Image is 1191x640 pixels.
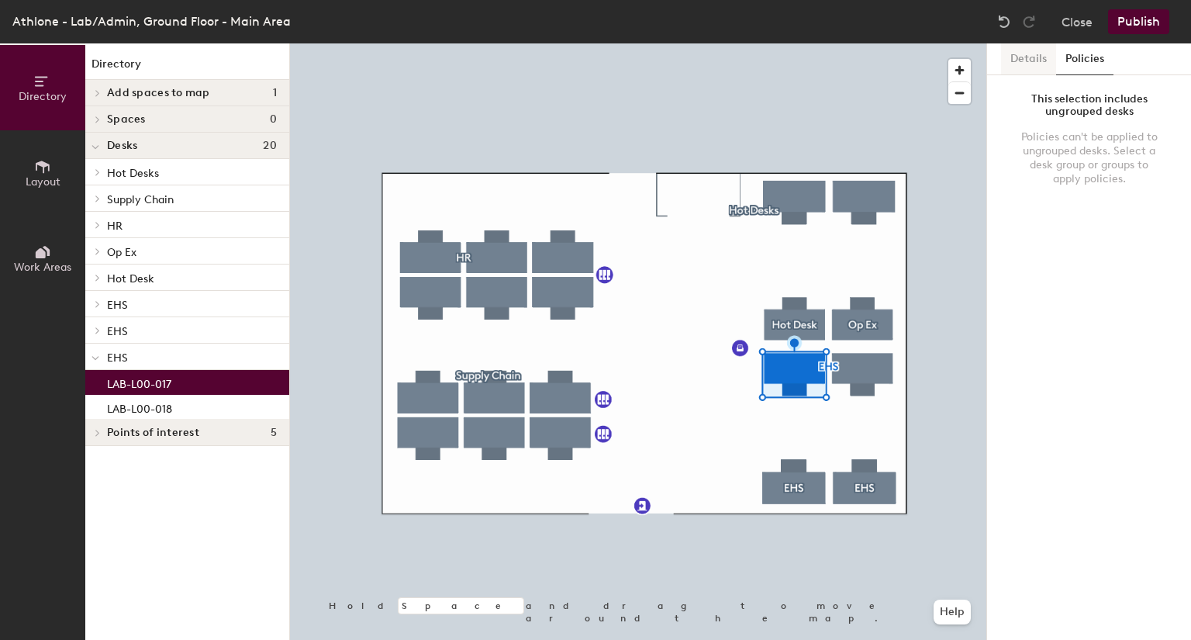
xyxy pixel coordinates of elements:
[996,14,1012,29] img: Undo
[1018,130,1160,186] div: Policies can't be applied to ungrouped desks. Select a desk group or groups to apply policies.
[85,56,289,80] h1: Directory
[107,193,174,206] span: Supply Chain
[271,427,277,439] span: 5
[107,325,128,338] span: EHS
[1056,43,1113,75] button: Policies
[273,87,277,99] span: 1
[107,351,128,365] span: EHS
[1018,93,1160,118] div: This selection includes ungrouped desks
[14,261,71,274] span: Work Areas
[934,600,971,624] button: Help
[270,113,277,126] span: 0
[263,140,277,152] span: 20
[19,90,67,103] span: Directory
[107,299,128,312] span: EHS
[107,246,136,259] span: Op Ex
[107,87,210,99] span: Add spaces to map
[1001,43,1056,75] button: Details
[107,398,172,416] p: LAB-L00-018
[107,220,123,233] span: HR
[107,427,199,439] span: Points of interest
[1062,9,1093,34] button: Close
[107,140,137,152] span: Desks
[107,167,159,180] span: Hot Desks
[107,113,146,126] span: Spaces
[1108,9,1169,34] button: Publish
[107,373,171,391] p: LAB-L00-017
[107,272,154,285] span: Hot Desk
[26,175,60,189] span: Layout
[12,12,291,31] div: Athlone - Lab/Admin, Ground Floor - Main Area
[1021,14,1037,29] img: Redo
